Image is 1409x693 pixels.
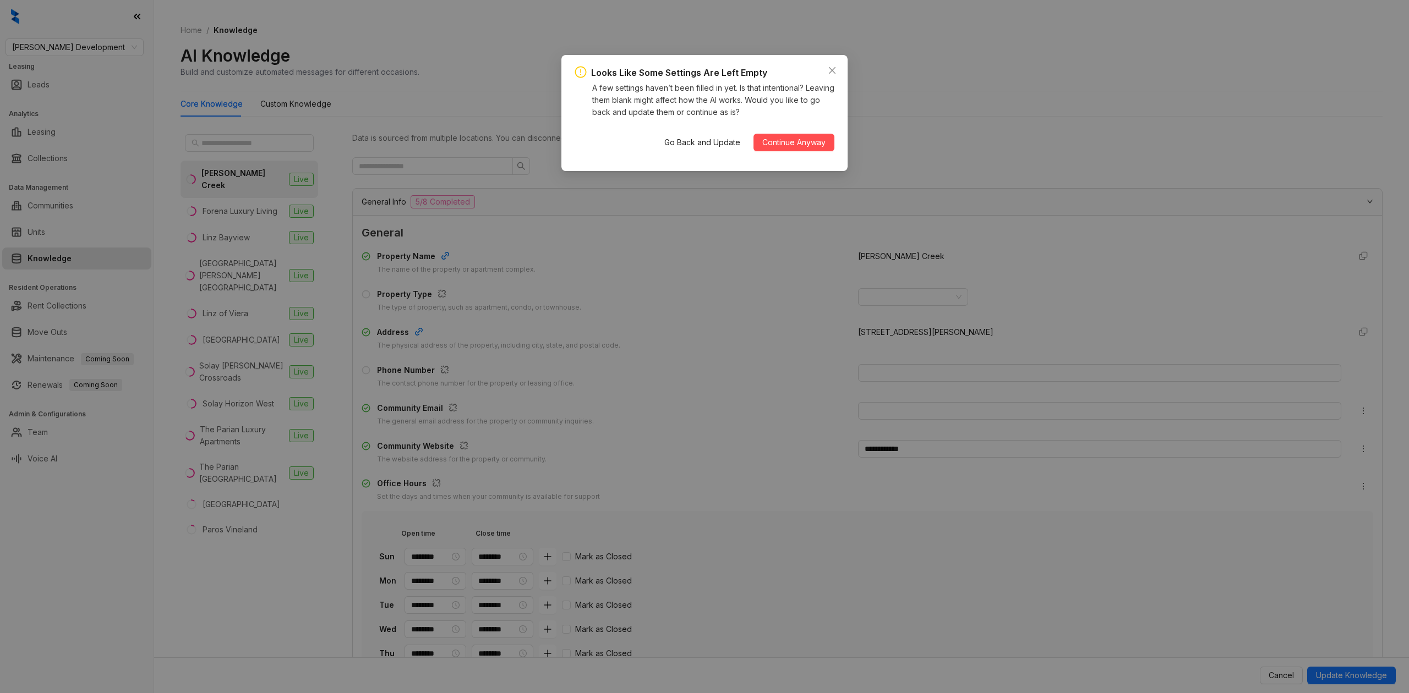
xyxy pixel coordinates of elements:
span: close [828,66,837,75]
span: Go Back and Update [664,136,740,148]
div: A few settings haven’t been filled in yet. Is that intentional? Leaving them blank might affect h... [592,82,834,118]
button: Go Back and Update [656,134,749,151]
button: Continue Anyway [753,134,834,151]
button: Close [823,62,841,79]
div: Looks Like Some Settings Are Left Empty [591,66,767,80]
span: Continue Anyway [762,136,826,148]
